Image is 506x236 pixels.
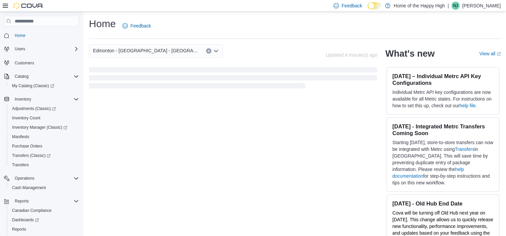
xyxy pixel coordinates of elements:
p: Starting [DATE], store-to-store transfers can now be integrated with Metrc using in [GEOGRAPHIC_D... [392,139,494,186]
button: Clear input [206,48,211,54]
a: Transfers (Classic) [7,151,82,160]
button: Purchase Orders [7,141,82,151]
span: Reports [12,227,26,232]
span: My Catalog (Classic) [9,82,79,90]
button: Users [1,44,82,54]
h3: [DATE] - Integrated Metrc Transfers Coming Soon [392,123,494,136]
a: Adjustments (Classic) [9,105,59,113]
button: Cash Management [7,183,82,192]
p: Individual Metrc API key configurations are now available for all Metrc states. For instructions ... [392,89,494,109]
h3: [DATE] – Individual Metrc API Key Configurations [392,73,494,86]
a: Canadian Compliance [9,206,54,215]
a: Inventory Count [9,114,43,122]
span: Catalog [12,72,79,80]
a: Feedback [120,19,154,33]
a: My Catalog (Classic) [9,82,57,90]
span: Reports [9,225,79,233]
span: Inventory [12,95,79,103]
a: Manifests [9,133,32,141]
a: Reports [9,225,29,233]
span: Inventory Count [9,114,79,122]
button: Operations [12,174,37,182]
span: Transfers [9,161,79,169]
p: [PERSON_NAME] [462,2,501,10]
a: View allExternal link [479,51,501,56]
div: Nissy John [451,2,460,10]
button: Inventory [1,95,82,104]
span: Canadian Compliance [12,208,52,213]
button: Operations [1,174,82,183]
button: Manifests [7,132,82,141]
h3: [DATE] - Old Hub End Date [392,200,494,207]
span: Purchase Orders [12,143,42,149]
a: Transfers (Classic) [9,152,53,160]
button: Reports [7,225,82,234]
span: Adjustments (Classic) [9,105,79,113]
a: Dashboards [9,216,41,224]
button: Customers [1,58,82,67]
span: Users [12,45,79,53]
button: Transfers [7,160,82,170]
span: My Catalog (Classic) [12,83,54,88]
span: Feedback [341,2,362,9]
span: Transfers (Classic) [9,152,79,160]
span: Users [15,46,25,52]
span: Inventory Count [12,115,40,121]
span: Inventory Manager (Classic) [9,123,79,131]
svg: External link [497,52,501,56]
p: | [447,2,449,10]
span: Adjustments (Classic) [12,106,56,111]
a: Transfers [455,146,475,152]
span: Catalog [15,74,28,79]
a: Purchase Orders [9,142,45,150]
a: Customers [12,59,37,67]
a: Inventory Manager (Classic) [7,123,82,132]
a: Dashboards [7,215,82,225]
span: Reports [15,198,29,204]
span: Feedback [130,22,151,29]
span: Dashboards [9,216,79,224]
button: Reports [1,196,82,206]
span: Manifests [12,134,29,139]
span: Cash Management [12,185,46,190]
span: Purchase Orders [9,142,79,150]
span: Customers [15,60,34,66]
button: Open list of options [213,48,219,54]
span: Home [15,33,25,38]
button: Users [12,45,28,53]
span: Loading [89,68,377,90]
button: Home [1,31,82,40]
span: Cash Management [9,184,79,192]
a: Transfers [9,161,31,169]
h2: What's new [385,48,434,59]
span: Home [12,31,79,40]
span: Inventory [15,97,31,102]
span: Transfers (Classic) [12,153,50,158]
span: Dashboards [12,217,39,223]
input: Dark Mode [368,2,382,9]
button: Canadian Compliance [7,206,82,215]
span: Manifests [9,133,79,141]
span: Transfers [12,162,29,168]
span: Operations [12,174,79,182]
a: Adjustments (Classic) [7,104,82,113]
a: Home [12,32,28,40]
span: Canadian Compliance [9,206,79,215]
a: help file [460,103,476,108]
span: Edmonton - [GEOGRAPHIC_DATA] - [GEOGRAPHIC_DATA] [93,47,199,55]
button: Reports [12,197,31,205]
span: NJ [453,2,458,10]
span: Operations [15,176,34,181]
button: Catalog [12,72,31,80]
p: Updated 4 minute(s) ago [326,52,377,58]
span: Customers [12,58,79,67]
a: Inventory Manager (Classic) [9,123,70,131]
a: Cash Management [9,184,48,192]
p: Home of the Happy High [394,2,445,10]
span: Inventory Manager (Classic) [12,125,67,130]
h1: Home [89,17,116,31]
a: My Catalog (Classic) [7,81,82,91]
img: Cova [13,2,43,9]
button: Inventory [12,95,34,103]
